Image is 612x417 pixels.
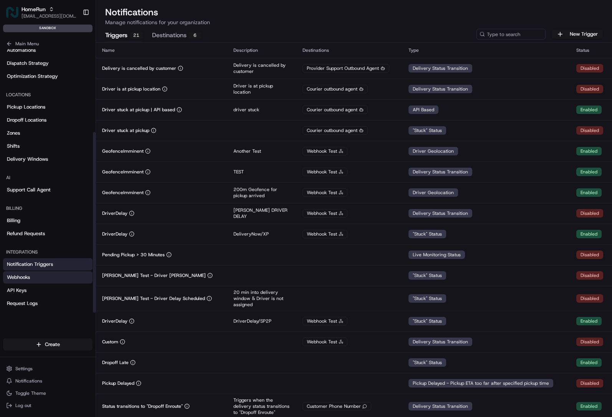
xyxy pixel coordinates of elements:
div: Webhook Test [303,188,347,197]
a: Billing [3,214,93,227]
div: Enabled [576,168,602,176]
p: [PERSON_NAME] Test - Driver Delay Scheduled [102,295,205,302]
span: Webhooks [7,274,30,281]
p: Custom [102,339,118,345]
div: Courier outbound agent [303,85,368,93]
div: Disabled [576,209,603,218]
span: Notification Triggers [7,261,53,268]
a: Webhooks [3,271,93,283]
div: Disabled [576,338,603,346]
div: Webhook Test [303,147,347,155]
button: [EMAIL_ADDRESS][DOMAIN_NAME] [22,13,76,19]
p: [PERSON_NAME] Test - Driver [PERSON_NAME] [102,272,206,279]
span: Log out [15,402,31,409]
div: Disabled [576,379,603,387]
span: Notifications [15,378,42,384]
div: Disabled [576,85,603,93]
button: Settings [3,363,93,374]
div: Disabled [576,251,603,259]
p: Triggers when the delivery status transitions to "Dropoff Enroute" [233,397,290,415]
a: API Keys [3,284,93,297]
div: 6 [189,32,201,39]
div: Provider Support Outbound Agent [303,64,389,73]
div: Enabled [576,317,602,325]
h1: Notifications [105,6,603,18]
div: "Stuck" Status [409,126,446,135]
div: Delivery Status Transition [409,402,472,410]
span: Main Menu [15,41,39,47]
div: Disabled [576,271,603,280]
p: DriverDelay [102,231,127,237]
p: DeliveryNow/XP [233,231,290,237]
div: 21 [130,32,143,39]
p: Delivery is cancelled by customer [102,65,176,71]
a: Dispatch Strategy [3,57,93,69]
div: Customer Phone Number [303,402,371,410]
p: DriverDelay [102,318,127,324]
button: Triggers [105,29,143,42]
span: Billing [7,217,20,224]
button: Log out [3,400,93,411]
div: Enabled [576,105,602,114]
div: Courier outbound agent [303,105,368,114]
a: Automations [3,44,93,56]
div: Delivery Status Transition [409,209,472,218]
span: Zones [7,130,20,137]
div: Disabled [576,64,603,73]
div: Locations [3,89,93,101]
div: AI [3,171,93,184]
span: Settings [15,366,33,372]
div: Webhook Test [303,230,347,238]
button: New Trigger [552,30,603,39]
span: Create [45,341,60,348]
button: HomeRunHomeRun[EMAIL_ADDRESS][DOMAIN_NAME] [3,3,79,21]
input: Type to search [476,29,546,40]
span: Automations [7,47,36,54]
span: Delivery Windows [7,156,48,163]
div: Webhook Test [303,168,347,176]
div: Type [409,47,564,53]
a: Notification Triggers [3,258,93,270]
p: [PERSON_NAME] DRIVER DELAY [233,207,290,219]
div: sandbox [3,25,93,32]
p: Pickup Delayed [102,380,134,386]
span: Shifts [7,143,20,150]
div: Enabled [576,147,602,155]
div: "Stuck" Status [409,358,446,367]
div: Disabled [576,126,603,135]
div: Name [102,47,221,53]
a: Zones [3,127,93,139]
a: Shifts [3,140,93,152]
div: Driver Geolocation [409,147,458,155]
p: TEST [233,169,290,175]
button: HomeRun [22,5,46,13]
div: "Stuck" Status [409,317,446,325]
div: "Stuck" Status [409,294,446,303]
div: Live Monitoring Status [409,251,465,259]
span: Optimization Strategy [7,73,58,80]
p: Status transitions to "Dropoff Enroute" [102,403,183,409]
p: GeofenceImminent [102,148,144,154]
a: Request Logs [3,297,93,310]
p: Manage notifications for your organization [105,18,603,26]
button: Destinations [152,29,201,42]
span: Dispatch Strategy [7,60,49,67]
div: "Stuck" Status [409,230,446,238]
a: Refund Requests [3,227,93,240]
div: Enabled [576,230,602,238]
div: Delivery Status Transition [409,338,472,346]
button: Notifications [3,376,93,386]
div: Delivery Status Transition [409,85,472,93]
p: driver stuck [233,107,290,113]
div: Integrations [3,246,93,258]
div: API Based [409,105,438,114]
span: Request Logs [7,300,38,307]
div: Webhook Test [303,209,347,218]
p: GeofenceImminent [102,169,144,175]
p: Driver stuck at pickup | API based [102,107,175,113]
a: Optimization Strategy [3,70,93,82]
span: Pickup Locations [7,104,45,110]
button: Create [3,338,93,351]
div: Status [576,47,606,53]
div: Destinations [303,47,396,53]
